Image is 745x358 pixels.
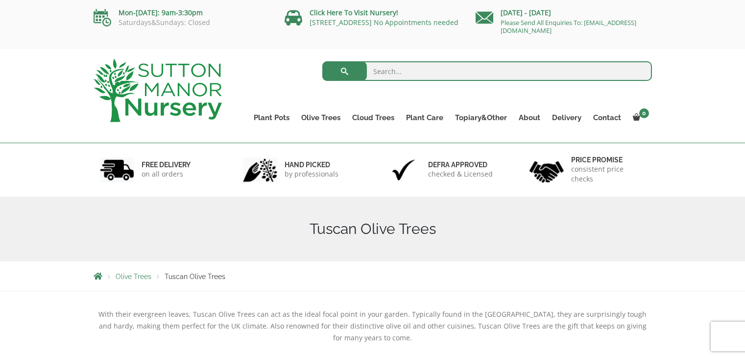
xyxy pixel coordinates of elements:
img: 4.jpg [529,155,564,185]
img: 1.jpg [100,157,134,182]
input: Search... [322,61,652,81]
p: [DATE] - [DATE] [476,7,652,19]
a: Delivery [546,111,587,125]
nav: Breadcrumbs [94,272,652,280]
h6: FREE DELIVERY [142,160,191,169]
div: With their evergreen leaves, Tuscan Olive Trees can act as the ideal focal point in your garden. ... [94,308,652,344]
a: About [513,111,546,125]
h1: Tuscan Olive Trees [94,220,652,238]
a: [STREET_ADDRESS] No Appointments needed [310,18,458,27]
img: 3.jpg [386,157,421,182]
h6: Defra approved [428,160,493,169]
p: Mon-[DATE]: 9am-3:30pm [94,7,270,19]
a: Contact [587,111,627,125]
a: Click Here To Visit Nursery! [310,8,398,17]
h6: hand picked [285,160,338,169]
a: Please Send All Enquiries To: [EMAIL_ADDRESS][DOMAIN_NAME] [501,18,636,35]
a: Plant Pots [248,111,295,125]
span: Tuscan Olive Trees [165,273,225,281]
p: Saturdays&Sundays: Closed [94,19,270,26]
p: checked & Licensed [428,169,493,179]
h6: Price promise [571,155,646,164]
a: Cloud Trees [346,111,400,125]
span: 0 [639,108,649,118]
img: logo [94,59,222,122]
p: on all orders [142,169,191,179]
a: Topiary&Other [449,111,513,125]
img: 2.jpg [243,157,277,182]
a: Olive Trees [116,273,151,281]
a: Olive Trees [295,111,346,125]
a: Plant Care [400,111,449,125]
p: by professionals [285,169,338,179]
p: consistent price checks [571,164,646,184]
a: 0 [627,111,652,125]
